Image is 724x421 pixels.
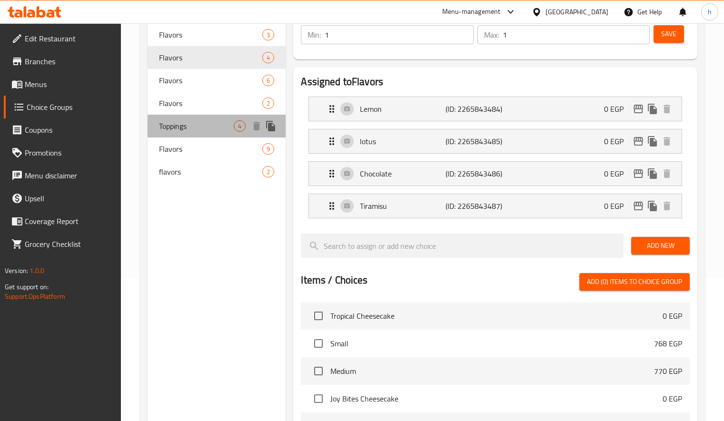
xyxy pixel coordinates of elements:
span: 4 [234,122,245,131]
p: 0 EGP [663,310,682,322]
button: delete [660,166,674,181]
div: flavors2 [148,160,286,183]
span: Flavors [159,143,263,155]
span: 2 [263,167,274,176]
p: Lemon [360,103,445,115]
div: Flavors6 [148,69,286,92]
span: Save [661,28,676,40]
li: Expand [301,157,690,190]
button: Add (0) items to choice group [579,273,690,291]
p: 0 EGP [604,168,631,179]
span: Choice Groups [27,101,113,113]
p: Max: [484,29,499,40]
span: Select choice [308,361,328,381]
p: 0 EGP [663,393,682,404]
div: Choices [262,166,274,177]
div: Flavors9 [148,137,286,160]
span: Edit Restaurant [25,33,113,44]
p: 768 EGP [654,338,682,349]
li: Expand [301,190,690,222]
div: Expand [309,194,682,218]
p: 0 EGP [604,200,631,212]
span: flavors [159,166,263,177]
p: Chocolate [360,168,445,179]
div: Choices [234,120,246,132]
span: Select choice [308,333,328,353]
span: Select choice [308,389,328,409]
span: Flavors [159,52,263,63]
span: Add New [639,240,682,252]
button: Add New [631,237,690,255]
a: Grocery Checklist [4,233,121,255]
div: Expand [309,97,682,121]
span: Small [330,338,654,349]
div: Choices [262,52,274,63]
span: 1.0.0 [30,264,44,277]
span: 9 [263,145,274,154]
span: 4 [263,53,274,62]
button: delete [660,199,674,213]
span: Flavors [159,29,263,40]
a: Menu disclaimer [4,164,121,187]
h2: Assigned to Flavors [301,75,690,89]
button: duplicate [645,166,660,181]
span: Upsell [25,193,113,204]
div: Choices [262,29,274,40]
input: search [301,234,624,258]
a: Support.OpsPlatform [5,290,65,303]
span: Joy Bites Cheesecake [330,393,663,404]
button: duplicate [645,199,660,213]
span: 6 [263,76,274,85]
a: Choice Groups [4,96,121,118]
a: Edit Restaurant [4,27,121,50]
button: delete [249,119,264,133]
span: Tropical Cheesecake [330,310,663,322]
li: Expand [301,93,690,125]
a: Branches [4,50,121,73]
div: Flavors4 [148,46,286,69]
span: Select choice [308,306,328,326]
div: Toppings4deleteduplicate [148,115,286,137]
div: Menu-management [442,6,501,18]
span: Coverage Report [25,215,113,227]
button: Save [654,25,684,43]
span: Grocery Checklist [25,238,113,250]
button: edit [631,199,645,213]
a: Menus [4,73,121,96]
span: h [708,7,712,17]
p: Tiramisu [360,200,445,212]
p: 770 EGP [654,365,682,377]
span: Flavors [159,75,263,86]
div: Flavors3 [148,23,286,46]
a: Upsell [4,187,121,210]
p: (ID: 2265843484) [446,103,503,115]
p: 0 EGP [604,136,631,147]
div: Choices [262,143,274,155]
div: Expand [309,129,682,153]
button: edit [631,102,645,116]
span: Flavors [159,98,263,109]
p: lotus [360,136,445,147]
div: Choices [262,75,274,86]
button: duplicate [264,119,278,133]
div: Flavors2 [148,92,286,115]
a: Coverage Report [4,210,121,233]
button: delete [660,134,674,148]
a: Promotions [4,141,121,164]
h2: Items / Choices [301,273,367,287]
li: Expand [301,125,690,157]
span: Add (0) items to choice group [587,276,682,288]
span: 3 [263,30,274,39]
div: [GEOGRAPHIC_DATA] [545,7,608,17]
span: Toppings [159,120,234,132]
p: Min: [307,29,321,40]
p: 0 EGP [604,103,631,115]
p: (ID: 2265843485) [446,136,503,147]
button: edit [631,166,645,181]
p: (ID: 2265843487) [446,200,503,212]
span: Version: [5,264,28,277]
span: Get support on: [5,281,49,293]
span: Menu disclaimer [25,170,113,181]
div: Expand [309,162,682,186]
span: Medium [330,365,654,377]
